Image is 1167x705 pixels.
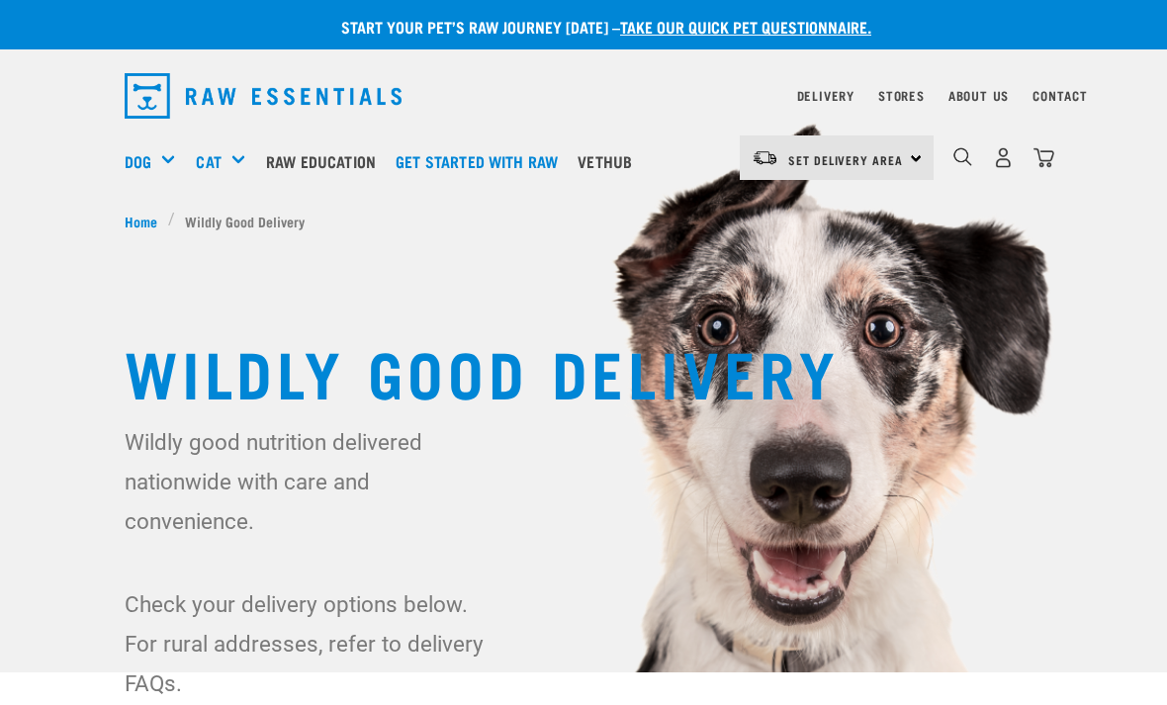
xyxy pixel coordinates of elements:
img: Raw Essentials Logo [125,73,402,119]
a: Contact [1032,92,1088,99]
a: Dog [125,149,151,173]
img: user.png [993,147,1014,168]
a: take our quick pet questionnaire. [620,22,871,31]
img: home-icon-1@2x.png [953,147,972,166]
a: Cat [196,149,221,173]
h1: Wildly Good Delivery [125,335,1042,406]
a: Delivery [797,92,854,99]
span: Home [125,211,157,231]
a: Stores [878,92,925,99]
a: Get started with Raw [391,122,573,201]
nav: dropdown navigation [109,65,1058,127]
img: home-icon@2x.png [1033,147,1054,168]
a: Home [125,211,168,231]
span: Set Delivery Area [788,156,903,163]
p: Wildly good nutrition delivered nationwide with care and convenience. [125,422,492,541]
nav: breadcrumbs [125,211,1042,231]
a: About Us [948,92,1009,99]
a: Raw Education [261,122,391,201]
p: Check your delivery options below. For rural addresses, refer to delivery FAQs. [125,584,492,703]
img: van-moving.png [752,149,778,167]
a: Vethub [573,122,647,201]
